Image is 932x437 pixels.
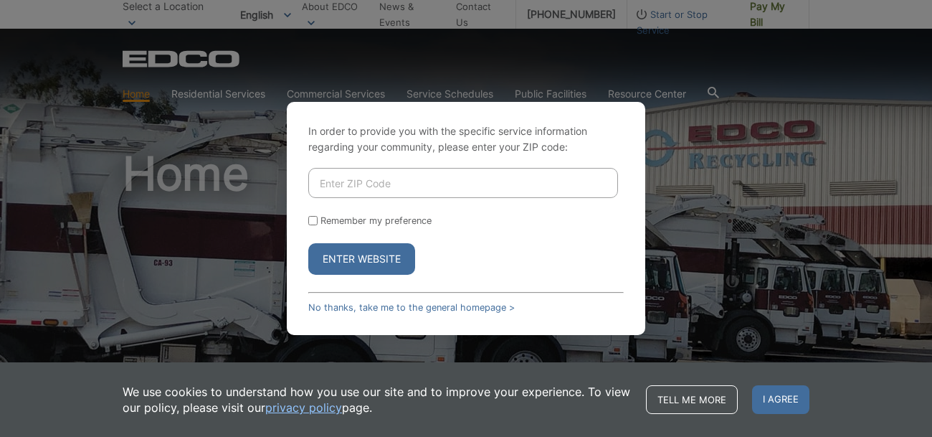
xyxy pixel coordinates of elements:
a: Tell me more [646,385,738,414]
a: No thanks, take me to the general homepage > [308,302,515,313]
button: Enter Website [308,243,415,275]
a: privacy policy [265,400,342,415]
p: In order to provide you with the specific service information regarding your community, please en... [308,123,624,155]
span: I agree [752,385,809,414]
p: We use cookies to understand how you use our site and to improve your experience. To view our pol... [123,384,632,415]
label: Remember my preference [320,215,432,226]
input: Enter ZIP Code [308,168,618,198]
